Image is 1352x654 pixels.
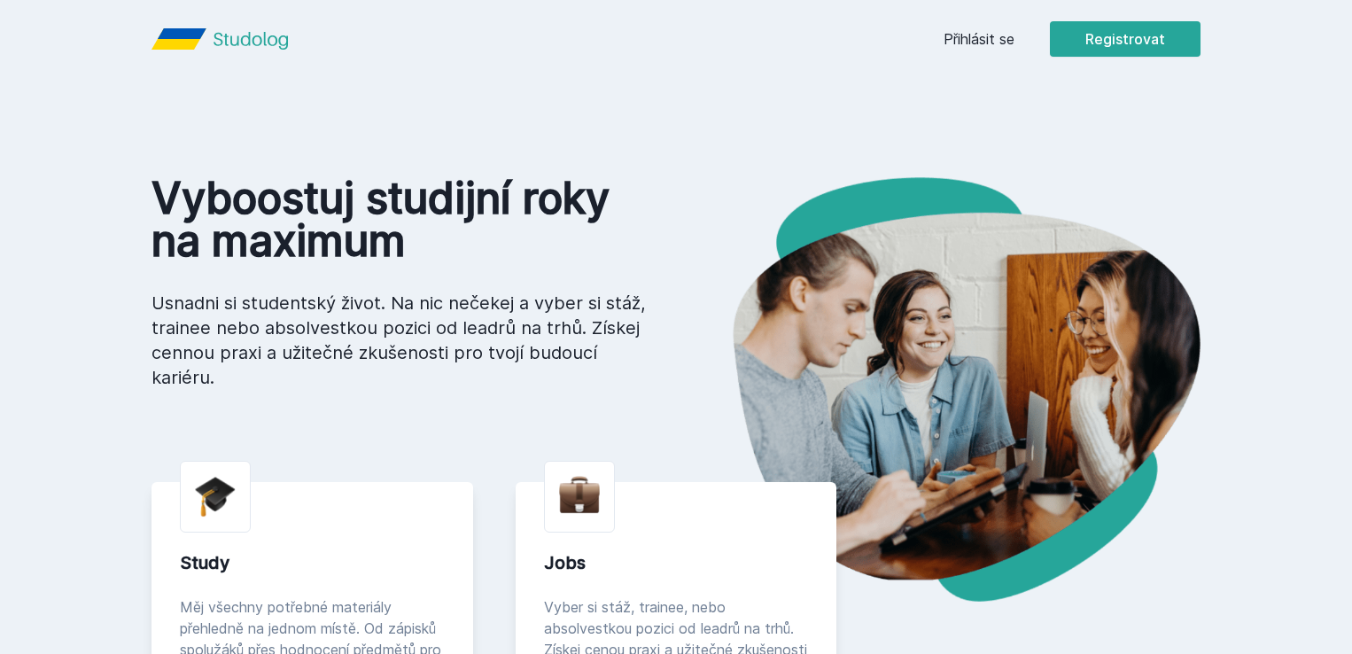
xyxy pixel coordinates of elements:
[676,177,1200,602] img: hero.png
[544,550,809,575] div: Jobs
[944,28,1014,50] a: Přihlásit se
[195,476,236,518] img: graduation-cap.png
[180,550,445,575] div: Study
[559,472,600,518] img: briefcase.png
[1050,21,1200,57] button: Registrovat
[152,177,648,262] h1: Vyboostuj studijní roky na maximum
[152,291,648,390] p: Usnadni si studentský život. Na nic nečekej a vyber si stáž, trainee nebo absolvestkou pozici od ...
